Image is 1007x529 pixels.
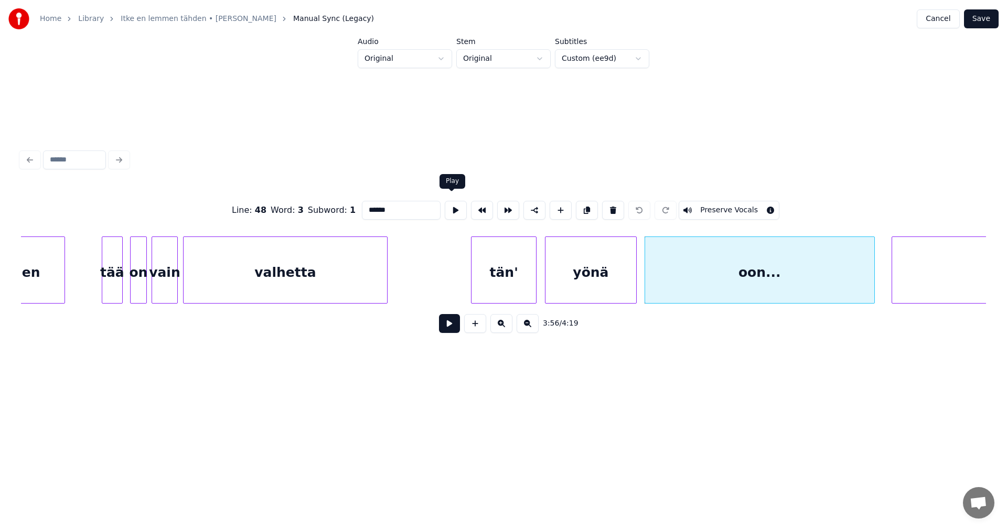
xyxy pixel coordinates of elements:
span: 3 [298,205,304,215]
span: Manual Sync (Legacy) [293,14,374,24]
label: Subtitles [555,38,649,45]
span: 1 [350,205,356,215]
div: Line : [232,204,266,217]
a: Library [78,14,104,24]
button: Cancel [917,9,959,28]
button: Toggle [679,201,779,220]
div: Play [446,177,459,186]
span: 4:19 [562,318,578,329]
div: / [543,318,568,329]
nav: breadcrumb [40,14,374,24]
a: Itke en lemmen tähden • [PERSON_NAME] [121,14,276,24]
div: Subword : [308,204,356,217]
div: Avoin keskustelu [963,487,994,519]
a: Home [40,14,61,24]
span: 48 [255,205,266,215]
span: 3:56 [543,318,559,329]
img: youka [8,8,29,29]
button: Save [964,9,999,28]
label: Stem [456,38,551,45]
div: Word : [271,204,304,217]
label: Audio [358,38,452,45]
